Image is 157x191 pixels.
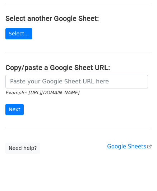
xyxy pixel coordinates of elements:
iframe: Chat Widget [121,156,157,191]
h4: Copy/paste a Google Sheet URL: [5,63,152,72]
a: Need help? [5,143,40,154]
small: Example: [URL][DOMAIN_NAME] [5,90,79,95]
input: Paste your Google Sheet URL here [5,75,148,88]
input: Next [5,104,24,115]
a: Google Sheets [107,143,152,150]
h4: Select another Google Sheet: [5,14,152,23]
a: Select... [5,28,32,39]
